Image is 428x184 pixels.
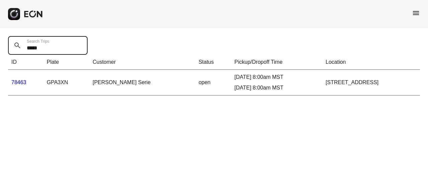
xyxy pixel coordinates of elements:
[27,39,49,44] label: Search Trips
[43,55,89,70] th: Plate
[11,79,26,85] a: 78463
[231,55,322,70] th: Pickup/Dropoff Time
[8,55,43,70] th: ID
[89,70,195,96] td: [PERSON_NAME] Serie
[89,55,195,70] th: Customer
[195,70,231,96] td: open
[412,9,420,17] span: menu
[322,70,420,96] td: [STREET_ADDRESS]
[234,73,319,81] div: [DATE] 8:00am MST
[234,84,319,92] div: [DATE] 8:00am MST
[195,55,231,70] th: Status
[322,55,420,70] th: Location
[43,70,89,96] td: GPA3XN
